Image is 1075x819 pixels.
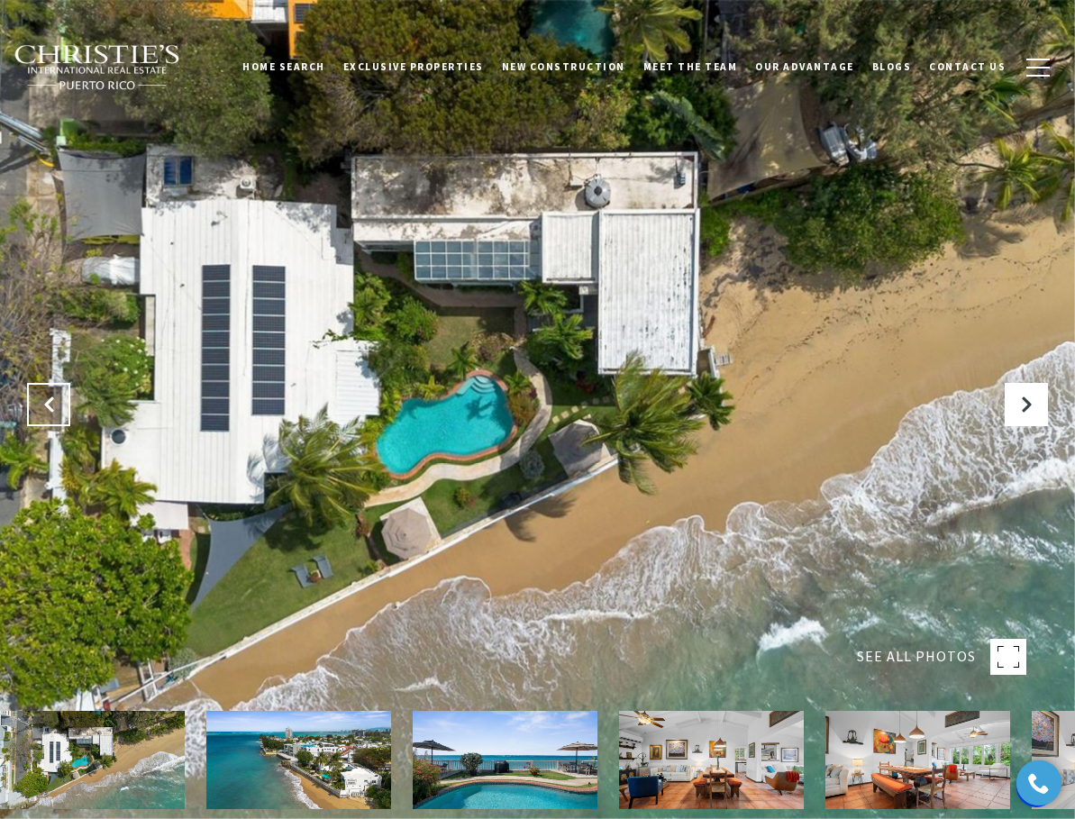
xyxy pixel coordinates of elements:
[334,44,493,89] a: Exclusive Properties
[619,711,804,809] img: 2 ALMENDRO
[857,645,976,669] span: SEE ALL PHOTOS
[206,711,391,809] img: 2 ALMENDRO
[27,383,70,426] button: Previous Slide
[502,60,625,73] span: New Construction
[825,711,1010,809] img: 2 ALMENDRO
[755,60,854,73] span: Our Advantage
[634,44,747,89] a: Meet the Team
[493,44,634,89] a: New Construction
[1015,41,1061,94] button: button
[233,44,334,89] a: Home Search
[343,60,484,73] span: Exclusive Properties
[863,44,921,89] a: Blogs
[746,44,863,89] a: Our Advantage
[929,60,1006,73] span: Contact Us
[413,711,597,809] img: 2 ALMENDRO
[872,60,912,73] span: Blogs
[14,44,181,91] img: Christie's International Real Estate black text logo
[1005,383,1048,426] button: Next Slide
